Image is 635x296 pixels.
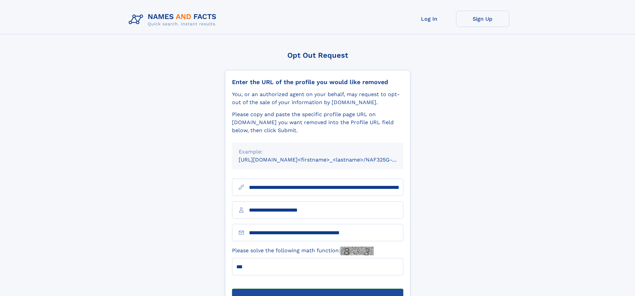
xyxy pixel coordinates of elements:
[232,78,403,86] div: Enter the URL of the profile you would like removed
[126,11,222,29] img: Logo Names and Facts
[239,157,416,163] small: [URL][DOMAIN_NAME]<firstname>_<lastname>/NAF325G-xxxxxxxx
[232,90,403,106] div: You, or an authorized agent on your behalf, may request to opt-out of the sale of your informatio...
[232,247,374,255] label: Please solve the following math function:
[232,110,403,134] div: Please copy and paste the specific profile page URL on [DOMAIN_NAME] you want removed into the Pr...
[456,11,509,27] a: Sign Up
[239,148,397,156] div: Example:
[225,51,410,59] div: Opt Out Request
[403,11,456,27] a: Log In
